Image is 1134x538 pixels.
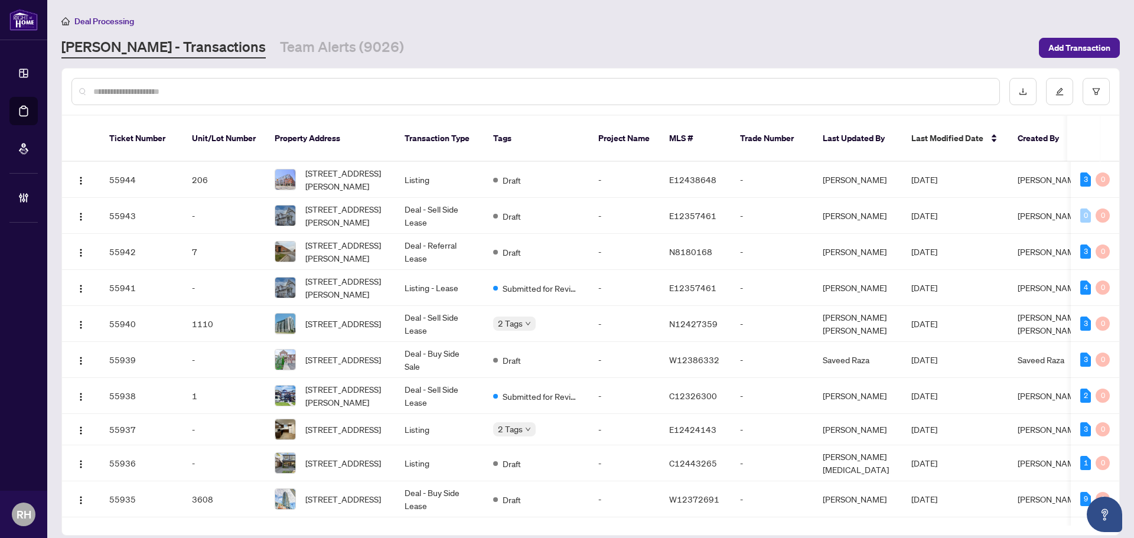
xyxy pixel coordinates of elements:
span: [STREET_ADDRESS] [305,457,381,469]
td: - [589,378,660,414]
span: [DATE] [911,210,937,221]
td: - [589,270,660,306]
img: thumbnail-img [275,350,295,370]
td: - [731,342,813,378]
td: - [183,270,265,306]
div: 3 [1080,353,1091,367]
td: 55935 [100,481,183,517]
td: - [589,342,660,378]
span: down [525,321,531,327]
span: N12427359 [669,318,718,329]
div: 2 [1080,389,1091,403]
td: 1110 [183,306,265,342]
td: [PERSON_NAME] [813,481,902,517]
span: [DATE] [911,282,937,293]
span: W12386332 [669,354,719,365]
div: 4 [1080,281,1091,295]
button: download [1009,78,1037,105]
span: Draft [503,246,521,259]
div: 9 [1080,492,1091,506]
img: Logo [76,426,86,435]
span: down [525,426,531,432]
td: - [731,198,813,234]
span: E12424143 [669,424,716,435]
button: Logo [71,454,90,472]
img: thumbnail-img [275,314,295,334]
th: Last Updated By [813,116,902,162]
th: Trade Number [731,116,813,162]
td: Deal - Buy Side Lease [395,481,484,517]
span: 2 Tags [498,317,523,330]
img: logo [9,9,38,31]
div: 0 [1096,353,1110,367]
td: - [731,445,813,481]
td: 55941 [100,270,183,306]
span: [PERSON_NAME] [1018,458,1081,468]
td: - [731,481,813,517]
td: Deal - Sell Side Lease [395,198,484,234]
div: 0 [1096,281,1110,295]
div: 0 [1096,456,1110,470]
div: 1 [1080,456,1091,470]
td: Deal - Referral Lease [395,234,484,270]
div: 3 [1080,244,1091,259]
td: - [183,198,265,234]
td: [PERSON_NAME] [813,270,902,306]
span: [DATE] [911,174,937,185]
span: [DATE] [911,246,937,257]
td: 206 [183,162,265,198]
td: [PERSON_NAME] [813,162,902,198]
span: [PERSON_NAME] [1018,424,1081,435]
span: Deal Processing [74,16,134,27]
span: Draft [503,210,521,223]
div: 0 [1096,172,1110,187]
span: [DATE] [911,458,937,468]
span: [PERSON_NAME] [1018,282,1081,293]
span: home [61,17,70,25]
span: [STREET_ADDRESS] [305,423,381,436]
td: - [731,162,813,198]
button: Logo [71,314,90,333]
th: Ticket Number [100,116,183,162]
span: [STREET_ADDRESS][PERSON_NAME] [305,383,386,409]
th: Transaction Type [395,116,484,162]
span: Draft [503,493,521,506]
td: - [183,445,265,481]
a: [PERSON_NAME] - Transactions [61,37,266,58]
td: [PERSON_NAME] [813,414,902,445]
td: Saveed Raza [813,342,902,378]
div: 3 [1080,317,1091,331]
td: - [589,198,660,234]
span: [STREET_ADDRESS][PERSON_NAME] [305,167,386,193]
span: [PERSON_NAME] [1018,210,1081,221]
td: - [589,306,660,342]
td: - [589,481,660,517]
td: - [589,445,660,481]
img: thumbnail-img [275,206,295,226]
td: - [183,414,265,445]
th: Project Name [589,116,660,162]
td: 55943 [100,198,183,234]
img: Logo [76,320,86,330]
span: [STREET_ADDRESS][PERSON_NAME] [305,275,386,301]
img: thumbnail-img [275,386,295,406]
img: thumbnail-img [275,242,295,262]
span: [PERSON_NAME] [1018,246,1081,257]
td: - [589,414,660,445]
th: Property Address [265,116,395,162]
td: [PERSON_NAME] [813,234,902,270]
div: 0 [1096,317,1110,331]
td: [PERSON_NAME] [PERSON_NAME] [813,306,902,342]
span: download [1019,87,1027,96]
div: 0 [1096,492,1110,506]
span: [STREET_ADDRESS][PERSON_NAME] [305,239,386,265]
td: 55937 [100,414,183,445]
td: 55940 [100,306,183,342]
td: Deal - Sell Side Lease [395,378,484,414]
span: [PERSON_NAME] [1018,390,1081,401]
span: N8180168 [669,246,712,257]
td: 7 [183,234,265,270]
td: - [731,414,813,445]
span: [PERSON_NAME] [1018,174,1081,185]
td: 55942 [100,234,183,270]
